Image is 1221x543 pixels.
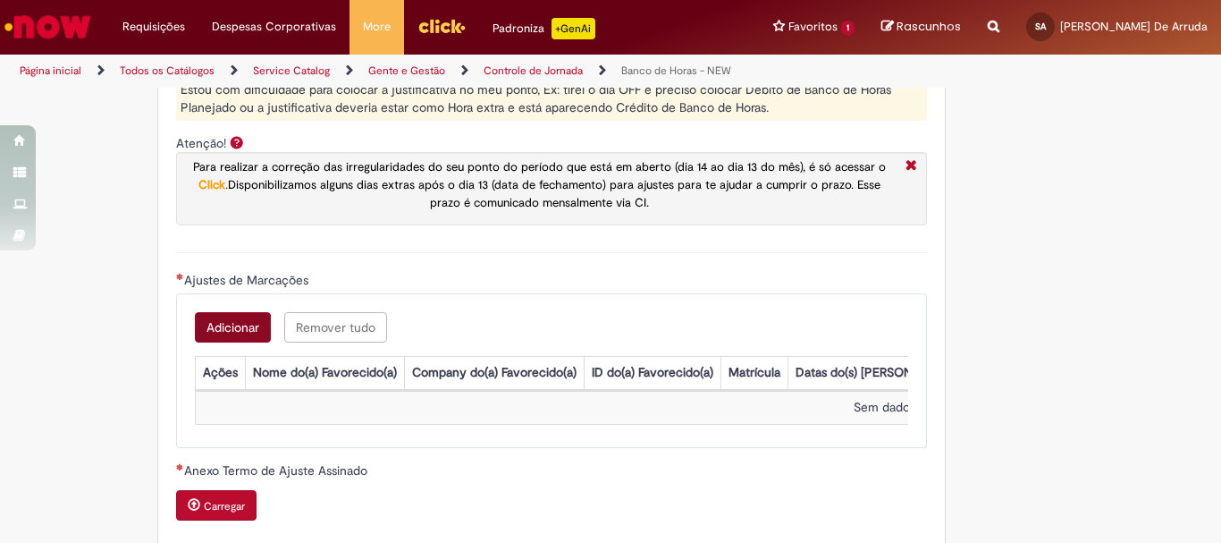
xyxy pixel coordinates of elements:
[720,356,787,389] th: Matrícula
[176,463,184,471] span: Necessários
[20,64,81,78] a: Página inicial
[204,499,245,513] small: Carregar
[176,135,226,151] label: Atenção!
[253,64,330,78] a: Service Catalog
[2,9,94,45] img: ServiceNow
[552,18,595,39] p: +GenAi
[184,272,312,288] span: Ajustes de Marcações
[212,18,336,36] span: Despesas Corporativas
[901,157,922,176] i: Fechar More information Por question_atencao_ajuste_ponto_aberto
[193,159,886,174] span: Para realizar a correção das irregularidades do seu ponto do período que está em aberto (dia 14 a...
[787,356,979,389] th: Datas do(s) [PERSON_NAME](s)
[122,18,185,36] span: Requisições
[363,18,391,36] span: More
[1035,21,1046,32] span: SA
[493,18,595,39] div: Padroniza
[881,19,961,36] a: Rascunhos
[13,55,801,88] ul: Trilhas de página
[176,490,257,521] button: Carregar anexo de Anexo Termo de Ajuste Assinado Required
[195,312,271,343] button: Add a row for Ajustes de Marcações
[184,462,371,479] span: Anexo Termo de Ajuste Assinado
[245,356,404,389] th: Nome do(a) Favorecido(a)
[584,356,720,389] th: ID do(a) Favorecido(a)
[195,356,245,389] th: Ações
[176,76,927,121] div: Estou com dificuldade para colocar a justificativa no meu ponto, Ex: tirei o dia OFF e preciso co...
[1060,19,1208,34] span: [PERSON_NAME] De Arruda
[484,64,583,78] a: Controle de Jornada
[417,13,466,39] img: click_logo_yellow_360x200.png
[226,135,248,149] span: Ajuda para Atenção!
[193,159,886,210] span: .
[404,356,584,389] th: Company do(a) Favorecido(a)
[788,18,838,36] span: Favoritos
[621,64,731,78] a: Banco de Horas - NEW
[176,273,184,280] span: Necessários
[368,64,445,78] a: Gente e Gestão
[897,18,961,35] span: Rascunhos
[841,21,855,36] span: 1
[228,177,880,210] span: Disponibilizamos alguns dias extras após o dia 13 (data de fechamento) para ajustes para te ajuda...
[120,64,215,78] a: Todos os Catálogos
[198,177,225,192] a: Click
